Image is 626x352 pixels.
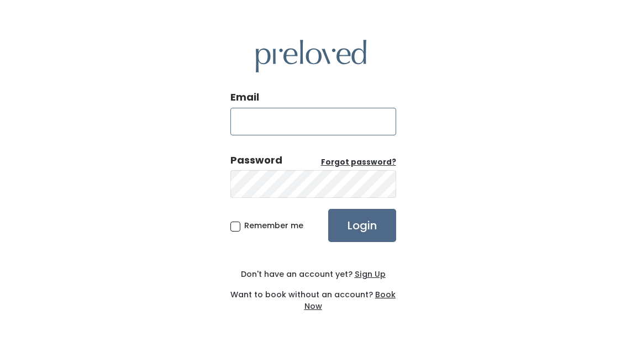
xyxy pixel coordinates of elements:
[304,289,396,312] a: Book Now
[321,157,396,167] u: Forgot password?
[230,269,396,280] div: Don't have an account yet?
[256,40,366,72] img: preloved logo
[328,209,396,242] input: Login
[353,269,386,280] a: Sign Up
[244,220,303,231] span: Remember me
[321,157,396,168] a: Forgot password?
[230,153,282,167] div: Password
[230,90,259,104] label: Email
[355,269,386,280] u: Sign Up
[230,280,396,312] div: Want to book without an account?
